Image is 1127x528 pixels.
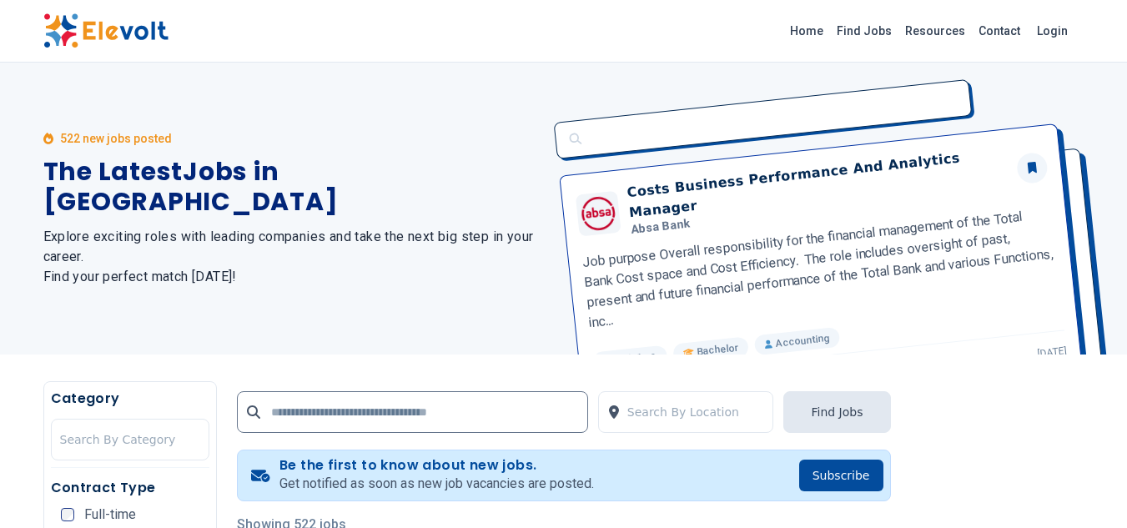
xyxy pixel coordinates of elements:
[279,457,594,474] h4: Be the first to know about new jobs.
[279,474,594,494] p: Get notified as soon as new job vacancies are posted.
[830,18,898,44] a: Find Jobs
[43,13,169,48] img: Elevolt
[799,460,883,491] button: Subscribe
[43,227,544,287] h2: Explore exciting roles with leading companies and take the next big step in your career. Find you...
[84,508,136,521] span: Full-time
[60,130,172,147] p: 522 new jobs posted
[898,18,972,44] a: Resources
[1027,14,1078,48] a: Login
[783,391,890,433] button: Find Jobs
[51,389,209,409] h5: Category
[51,478,209,498] h5: Contract Type
[972,18,1027,44] a: Contact
[43,157,544,217] h1: The Latest Jobs in [GEOGRAPHIC_DATA]
[61,508,74,521] input: Full-time
[783,18,830,44] a: Home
